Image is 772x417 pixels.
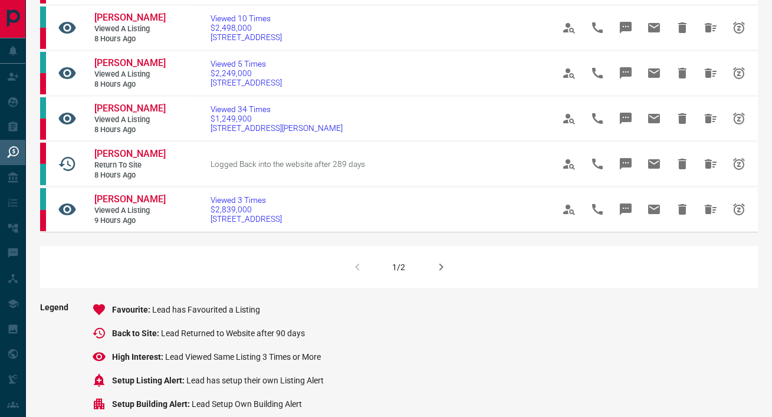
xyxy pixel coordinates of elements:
span: Hide [668,14,697,42]
span: Hide [668,104,697,133]
span: [STREET_ADDRESS] [211,32,282,42]
span: Message [612,195,640,224]
a: [PERSON_NAME] [94,12,165,24]
span: Call [583,14,612,42]
span: Message [612,150,640,178]
span: Back to Site [112,329,161,338]
div: property.ca [40,210,46,231]
span: View Profile [555,14,583,42]
span: Viewed 34 Times [211,104,343,114]
span: Email [640,195,668,224]
span: $2,839,000 [211,205,282,214]
div: property.ca [40,119,46,140]
span: Email [640,14,668,42]
span: Snooze [725,14,753,42]
span: Logged Back into the website after 289 days [211,159,365,169]
span: Snooze [725,195,753,224]
span: View Profile [555,150,583,178]
span: Snooze [725,59,753,87]
span: 8 hours ago [94,125,165,135]
span: [STREET_ADDRESS] [211,78,282,87]
span: 8 hours ago [94,170,165,180]
span: Message [612,14,640,42]
span: Call [583,104,612,133]
span: Return to Site [94,160,165,170]
span: Snooze [725,104,753,133]
span: Viewed 5 Times [211,59,282,68]
span: Viewed a Listing [94,115,165,125]
span: Email [640,104,668,133]
div: condos.ca [40,6,46,28]
span: 8 hours ago [94,80,165,90]
div: condos.ca [40,52,46,73]
span: Lead has setup their own Listing Alert [186,376,324,385]
div: condos.ca [40,97,46,119]
span: Call [583,150,612,178]
span: Email [640,59,668,87]
span: Lead Returned to Website after 90 days [161,329,305,338]
span: Viewed a Listing [94,24,165,34]
span: [PERSON_NAME] [94,103,166,114]
span: Viewed a Listing [94,206,165,216]
span: $2,498,000 [211,23,282,32]
span: View Profile [555,59,583,87]
div: property.ca [40,28,46,49]
span: Hide [668,59,697,87]
span: [PERSON_NAME] [94,57,166,68]
span: [STREET_ADDRESS][PERSON_NAME] [211,123,343,133]
span: Lead Viewed Same Listing 3 Times or More [165,352,321,362]
span: 9 hours ago [94,216,165,226]
span: Call [583,59,612,87]
a: [PERSON_NAME] [94,193,165,206]
a: [PERSON_NAME] [94,103,165,115]
div: condos.ca [40,164,46,185]
span: $1,249,900 [211,114,343,123]
span: $2,249,000 [211,68,282,78]
span: Hide All from Eric Kasanowski [697,59,725,87]
span: Hide All from Eric Kasanowski [697,104,725,133]
div: property.ca [40,143,46,164]
span: Viewed a Listing [94,70,165,80]
span: Setup Listing Alert [112,376,186,385]
span: Hide All from Eric Kasanowski [697,14,725,42]
span: View Profile [555,104,583,133]
a: [PERSON_NAME] [94,57,165,70]
span: Message [612,59,640,87]
div: condos.ca [40,188,46,209]
span: [PERSON_NAME] [94,148,166,159]
span: [STREET_ADDRESS] [211,214,282,224]
span: Call [583,195,612,224]
a: [PERSON_NAME] [94,148,165,160]
span: Hide [668,150,697,178]
span: 8 hours ago [94,34,165,44]
span: Viewed 3 Times [211,195,282,205]
div: property.ca [40,73,46,94]
a: Viewed 10 Times$2,498,000[STREET_ADDRESS] [211,14,282,42]
span: [PERSON_NAME] [94,193,166,205]
span: Hide [668,195,697,224]
span: Snooze [725,150,753,178]
span: Email [640,150,668,178]
a: Viewed 3 Times$2,839,000[STREET_ADDRESS] [211,195,282,224]
span: Hide All from Sal Nasery [697,150,725,178]
a: Viewed 5 Times$2,249,000[STREET_ADDRESS] [211,59,282,87]
span: Message [612,104,640,133]
span: Lead has Favourited a Listing [152,305,260,314]
span: Lead Setup Own Building Alert [192,399,302,409]
span: Viewed 10 Times [211,14,282,23]
span: Setup Building Alert [112,399,192,409]
span: View Profile [555,195,583,224]
a: Viewed 34 Times$1,249,900[STREET_ADDRESS][PERSON_NAME] [211,104,343,133]
span: Hide All from Eric Alvano [697,195,725,224]
span: Favourite [112,305,152,314]
span: [PERSON_NAME] [94,12,166,23]
div: 1/2 [393,262,406,272]
span: High Interest [112,352,165,362]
